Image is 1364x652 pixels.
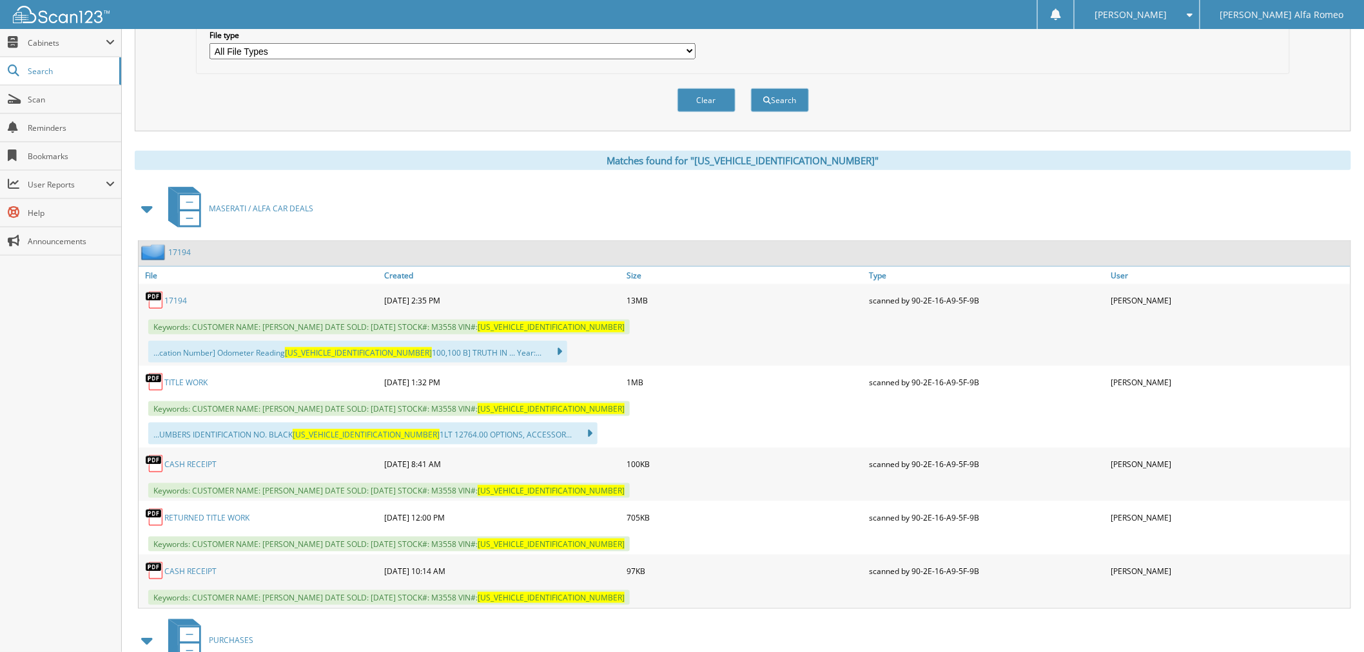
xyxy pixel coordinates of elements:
[381,504,623,530] div: [DATE] 12:00 PM
[209,635,253,646] span: PURCHASES
[478,485,625,496] span: [US_VEHICLE_IDENTIFICATION_NUMBER]
[1220,11,1344,19] span: [PERSON_NAME] Alfa Romeo
[1108,558,1350,584] div: [PERSON_NAME]
[623,267,866,284] a: Size
[478,539,625,550] span: [US_VEHICLE_IDENTIFICATION_NUMBER]
[13,6,110,23] img: scan123-logo-white.svg
[141,244,168,260] img: folder2.png
[28,94,115,105] span: Scan
[148,401,630,416] span: Keywords: CUSTOMER NAME: [PERSON_NAME] DATE SOLD: [DATE] STOCK#: M3558 VIN#:
[381,267,623,284] a: Created
[28,37,106,48] span: Cabinets
[164,459,217,470] a: CASH RECEIPT
[28,207,115,218] span: Help
[1108,369,1350,395] div: [PERSON_NAME]
[1108,287,1350,313] div: [PERSON_NAME]
[28,151,115,162] span: Bookmarks
[135,151,1351,170] div: Matches found for "[US_VEHICLE_IDENTIFICATION_NUMBER]"
[285,347,432,358] span: [US_VEHICLE_IDENTIFICATION_NUMBER]
[209,203,313,214] span: MASERATI / ALFA CAR DEALS
[623,451,866,477] div: 100KB
[623,558,866,584] div: 97KB
[623,287,866,313] div: 13MB
[164,566,217,577] a: CASH RECEIPT
[1300,590,1364,652] iframe: Chat Widget
[866,267,1108,284] a: Type
[28,236,115,247] span: Announcements
[148,537,630,551] span: Keywords: CUSTOMER NAME: [PERSON_NAME] DATE SOLD: [DATE] STOCK#: M3558 VIN#:
[478,321,625,332] span: [US_VEHICLE_IDENTIFICATION_NUMBER]
[164,377,208,388] a: TITLE WORK
[148,423,598,445] div: ...UMBERS IDENTIFICATION NO. BLACK 1LT 12764.00 OPTIONS, ACCESSOR...
[145,372,164,392] img: PDF.png
[381,369,623,395] div: [DATE] 1:32 PM
[1108,451,1350,477] div: [PERSON_NAME]
[478,403,625,414] span: [US_VEHICLE_IDENTIFICATION_NUMBER]
[148,483,630,498] span: Keywords: CUSTOMER NAME: [PERSON_NAME] DATE SOLD: [DATE] STOCK#: M3558 VIN#:
[866,287,1108,313] div: scanned by 90-2E-16-A9-5F-9B
[148,341,567,363] div: ...cation Number] Odometer Reading 100,100 B] TRUTH IN ... Year:...
[866,369,1108,395] div: scanned by 90-2E-16-A9-5F-9B
[148,590,630,605] span: Keywords: CUSTOMER NAME: [PERSON_NAME] DATE SOLD: [DATE] STOCK#: M3558 VIN#:
[381,287,623,313] div: [DATE] 2:35 PM
[751,88,809,112] button: Search
[1095,11,1167,19] span: [PERSON_NAME]
[866,558,1108,584] div: scanned by 90-2E-16-A9-5F-9B
[145,454,164,474] img: PDF.png
[145,508,164,527] img: PDF.png
[161,183,313,234] a: MASERATI / ALFA CAR DEALS
[1108,267,1350,284] a: User
[148,320,630,334] span: Keywords: CUSTOMER NAME: [PERSON_NAME] DATE SOLD: [DATE] STOCK#: M3558 VIN#:
[28,122,115,133] span: Reminders
[623,369,866,395] div: 1MB
[145,291,164,310] img: PDF.png
[381,451,623,477] div: [DATE] 8:41 AM
[478,592,625,603] span: [US_VEHICLE_IDENTIFICATION_NUMBER]
[164,295,187,306] a: 17194
[866,504,1108,530] div: scanned by 90-2E-16-A9-5F-9B
[168,247,191,258] a: 17194
[381,558,623,584] div: [DATE] 10:14 AM
[139,267,381,284] a: File
[677,88,736,112] button: Clear
[1108,504,1350,530] div: [PERSON_NAME]
[293,429,440,440] span: [US_VEHICLE_IDENTIFICATION_NUMBER]
[28,66,113,77] span: Search
[209,30,695,41] label: File type
[145,561,164,580] img: PDF.png
[28,179,106,190] span: User Reports
[866,451,1108,477] div: scanned by 90-2E-16-A9-5F-9B
[623,504,866,530] div: 705KB
[164,512,249,523] a: RETURNED TITLE WORK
